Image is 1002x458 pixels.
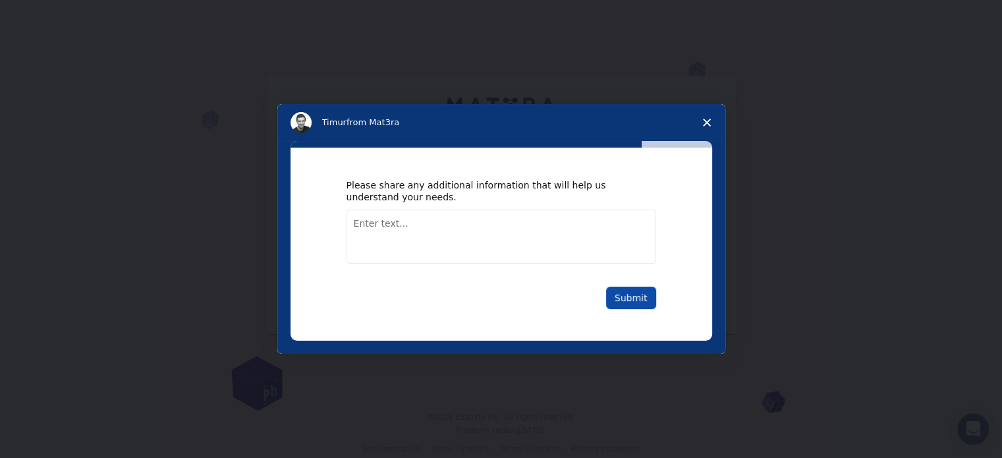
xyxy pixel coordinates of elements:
textarea: Enter text... [347,210,656,264]
span: from Mat3ra [347,117,399,127]
div: Please share any additional information that will help us understand your needs. [347,179,636,203]
span: Support [26,9,74,21]
span: Close survey [688,104,725,141]
img: Profile image for Timur [291,112,312,133]
span: Timur [322,117,347,127]
button: Submit [606,287,656,309]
